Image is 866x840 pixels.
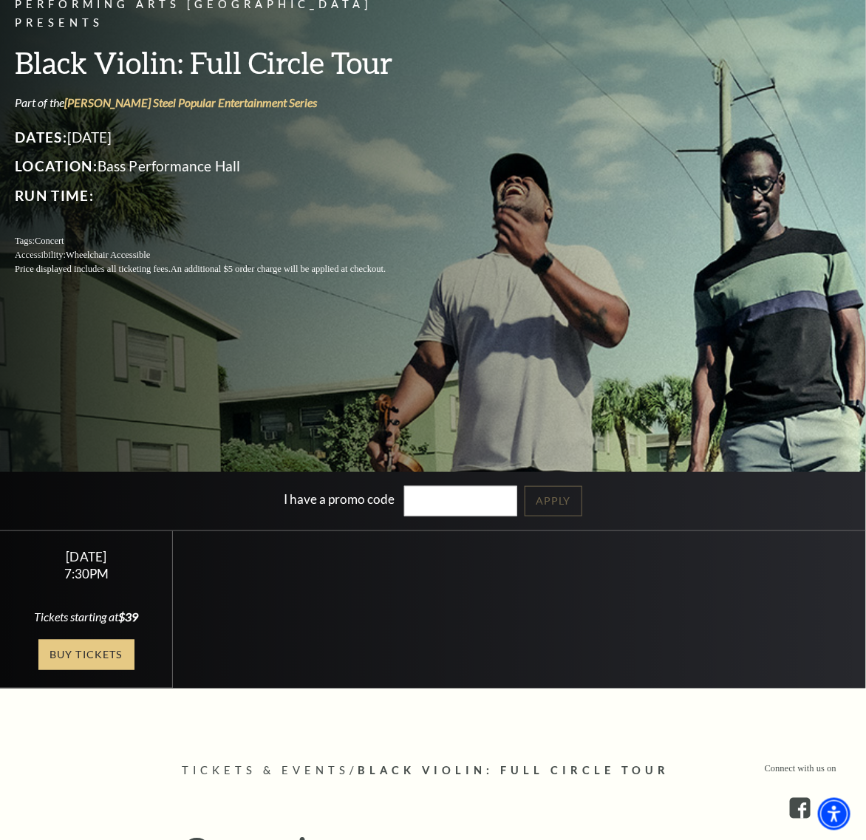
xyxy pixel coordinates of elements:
span: Location: [15,157,98,174]
p: [DATE] [15,126,421,149]
div: Tickets starting at [18,609,155,625]
a: Irwin Steel Popular Entertainment Series - open in a new tab [64,95,317,109]
p: Bass Performance Hall [15,154,421,178]
span: An additional $5 order charge will be applied at checkout. [171,264,386,274]
p: Accessibility: [15,248,421,262]
span: $39 [118,609,138,624]
span: Run Time: [15,187,94,204]
span: Wheelchair Accessible [66,250,150,260]
div: [DATE] [18,549,155,564]
p: Part of the [15,95,421,111]
p: Tags: [15,234,421,248]
div: Accessibility Menu [818,798,850,830]
span: Tickets & Events [182,765,350,777]
a: Buy Tickets [38,640,134,670]
span: Black Violin: Full Circle Tour [358,765,669,777]
h3: Black Violin: Full Circle Tour [15,44,421,81]
a: facebook - open in a new tab [790,798,811,819]
div: 7:30PM [18,567,155,580]
span: Dates: [15,129,67,146]
label: I have a promo code [284,492,395,508]
p: Connect with us on [765,762,836,776]
p: Price displayed includes all ticketing fees. [15,262,421,276]
p: / [182,762,684,781]
span: Concert [35,236,64,246]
